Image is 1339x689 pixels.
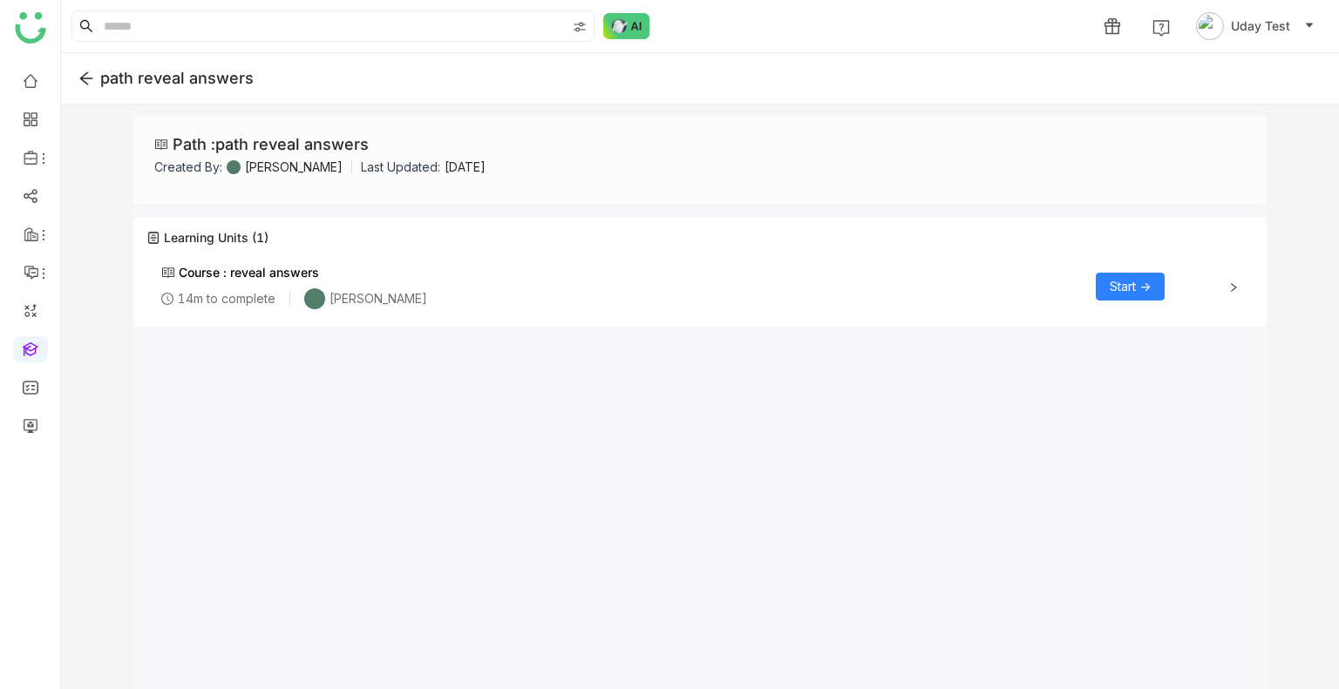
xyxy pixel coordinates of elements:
[361,161,440,173] div: Last Updated:
[1096,273,1165,301] button: Start ->
[603,13,650,39] img: ask-buddy-normal.svg
[1193,12,1318,40] button: Uday Test
[330,289,427,308] div: [PERSON_NAME]
[445,161,486,173] div: [DATE]
[164,232,268,244] span: Learning Units (1)
[15,12,46,44] img: logo
[178,289,275,308] div: 14m to complete
[1196,12,1224,40] img: avatar
[230,263,319,281] div: reveal answers
[100,72,254,84] div: path reveal answers
[1110,277,1151,296] span: Start ->
[154,161,222,173] div: Created By:
[1231,17,1290,36] span: Uday Test
[304,288,325,309] img: 684a9b22de261c4b36a3d00f
[227,160,241,174] img: 684a9b22de261c4b36a3d00f
[147,253,1253,322] div: Course :reveal answers14m to complete[PERSON_NAME]Start ->
[161,263,319,281] div: Course :
[154,138,486,152] div: Path : path reveal answers
[147,232,160,244] img: union.svg
[1152,19,1170,37] img: help.svg
[245,161,343,173] div: [PERSON_NAME]
[573,20,587,34] img: search-type.svg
